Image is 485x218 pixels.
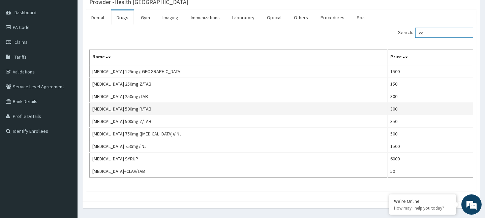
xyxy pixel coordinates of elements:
[35,38,113,46] div: Chat with us now
[388,65,473,78] td: 1500
[157,10,184,25] a: Imaging
[90,78,388,90] td: [MEDICAL_DATA] 250mg Z/TAB
[388,50,473,65] th: Price
[90,165,388,178] td: [MEDICAL_DATA]+CLAV/TAB
[388,90,473,103] td: 300
[388,103,473,115] td: 300
[39,66,93,134] span: We're online!
[388,128,473,140] td: 500
[289,10,313,25] a: Others
[14,9,36,15] span: Dashboard
[398,28,473,38] label: Search:
[388,165,473,178] td: 50
[315,10,350,25] a: Procedures
[388,78,473,90] td: 150
[90,153,388,165] td: [MEDICAL_DATA] SYRUP
[90,65,388,78] td: [MEDICAL_DATA] 125mg/[GEOGRAPHIC_DATA]
[90,128,388,140] td: [MEDICAL_DATA] 750mg ([MEDICAL_DATA])/INJ
[90,90,388,103] td: [MEDICAL_DATA] 250mg/TAB
[14,54,27,60] span: Tariffs
[388,140,473,153] td: 1500
[185,10,225,25] a: Immunizations
[394,198,451,204] div: We're Online!
[12,34,27,51] img: d_794563401_company_1708531726252_794563401
[111,3,127,20] div: Minimize live chat window
[90,140,388,153] td: [MEDICAL_DATA] 750mg/INJ
[14,39,28,45] span: Claims
[135,10,155,25] a: Gym
[90,50,388,65] th: Name
[90,115,388,128] td: [MEDICAL_DATA] 500mg Z/TAB
[394,205,451,211] p: How may I help you today?
[352,10,370,25] a: Spa
[262,10,287,25] a: Optical
[111,10,134,25] a: Drugs
[388,115,473,128] td: 350
[90,103,388,115] td: [MEDICAL_DATA] 500mg R/TAB
[86,10,110,25] a: Dental
[227,10,260,25] a: Laboratory
[3,146,128,169] textarea: Type your message and hit 'Enter'
[415,28,473,38] input: Search:
[388,153,473,165] td: 6000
